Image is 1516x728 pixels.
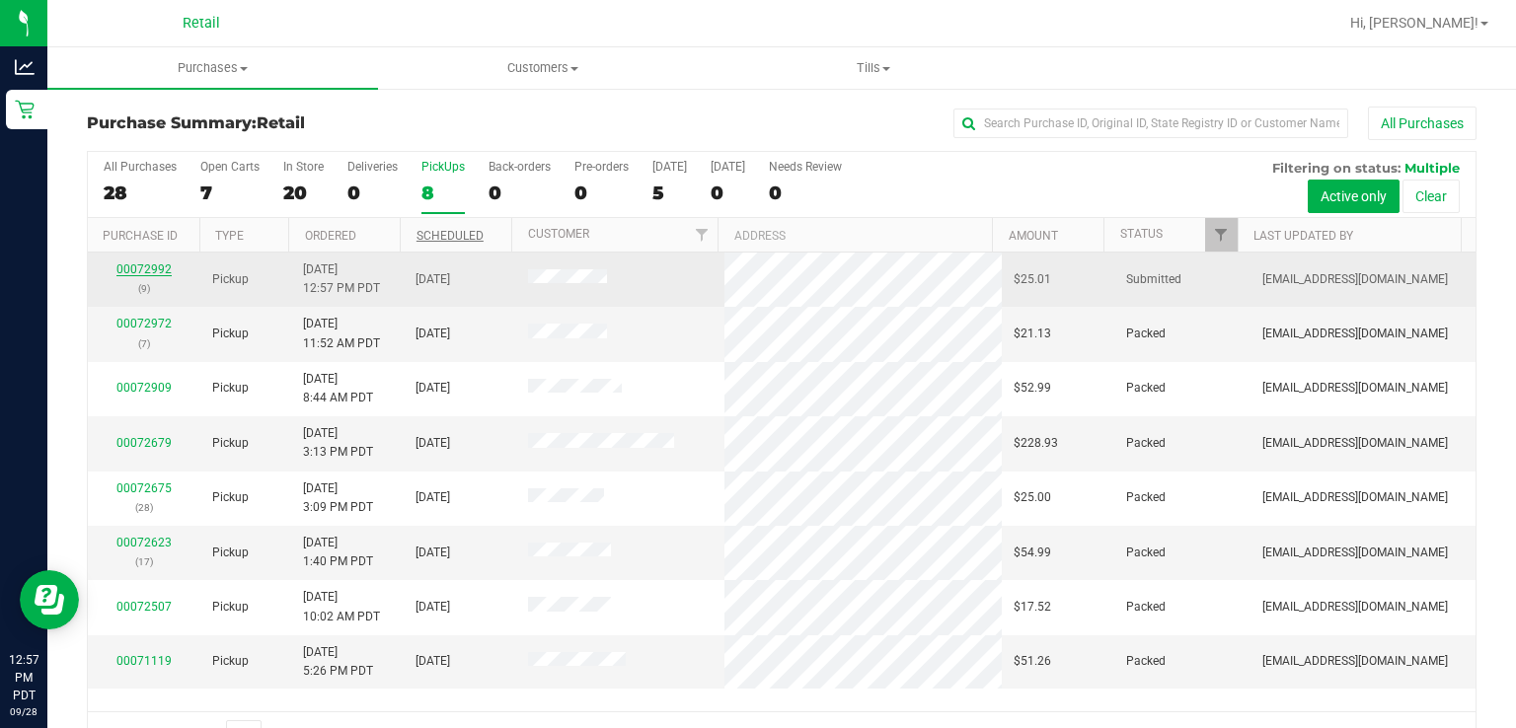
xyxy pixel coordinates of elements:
div: All Purchases [104,160,177,174]
div: 0 [574,182,629,204]
span: $51.26 [1014,652,1051,671]
span: [DATE] 5:26 PM PDT [303,643,373,681]
div: [DATE] [652,160,687,174]
div: 0 [347,182,398,204]
a: 00072679 [116,436,172,450]
span: $25.01 [1014,270,1051,289]
span: Pickup [212,379,249,398]
span: [DATE] [416,598,450,617]
span: $52.99 [1014,379,1051,398]
span: Submitted [1126,270,1181,289]
div: 0 [711,182,745,204]
span: [EMAIL_ADDRESS][DOMAIN_NAME] [1262,488,1448,507]
div: 5 [652,182,687,204]
div: In Store [283,160,324,174]
a: 00072992 [116,262,172,276]
span: Pickup [212,325,249,343]
div: PickUps [421,160,465,174]
p: 12:57 PM PDT [9,651,38,704]
p: (7) [100,334,189,353]
span: Retail [257,113,305,132]
a: Purchase ID [103,229,178,243]
div: 0 [769,182,842,204]
p: (17) [100,552,189,571]
a: Last Updated By [1253,229,1353,243]
a: Customers [378,47,709,89]
p: (9) [100,279,189,298]
p: (28) [100,498,189,517]
span: Pickup [212,488,249,507]
span: [EMAIL_ADDRESS][DOMAIN_NAME] [1262,325,1448,343]
span: Packed [1126,544,1166,562]
a: 00072675 [116,481,172,495]
div: [DATE] [711,160,745,174]
a: 00071119 [116,654,172,668]
div: 28 [104,182,177,204]
span: [DATE] [416,379,450,398]
span: Customers [379,59,708,77]
div: Needs Review [769,160,842,174]
button: Clear [1402,180,1460,213]
span: $21.13 [1014,325,1051,343]
span: Tills [710,59,1038,77]
a: Scheduled [417,229,484,243]
a: Amount [1009,229,1058,243]
div: Open Carts [200,160,260,174]
span: Multiple [1404,160,1460,176]
span: Retail [183,15,220,32]
span: [EMAIL_ADDRESS][DOMAIN_NAME] [1262,598,1448,617]
span: Filtering on status: [1272,160,1401,176]
a: 00072909 [116,381,172,395]
a: 00072972 [116,317,172,330]
a: Purchases [47,47,378,89]
span: [EMAIL_ADDRESS][DOMAIN_NAME] [1262,544,1448,562]
div: 20 [283,182,324,204]
span: [DATE] [416,434,450,453]
div: Back-orders [489,160,551,174]
span: [DATE] 12:57 PM PDT [303,260,380,298]
span: [DATE] 1:40 PM PDT [303,534,373,571]
span: [EMAIL_ADDRESS][DOMAIN_NAME] [1262,652,1448,671]
span: Packed [1126,652,1166,671]
span: $17.52 [1014,598,1051,617]
span: Pickup [212,652,249,671]
span: Pickup [212,544,249,562]
span: $54.99 [1014,544,1051,562]
a: Status [1120,227,1163,241]
span: [DATE] 8:44 AM PDT [303,370,373,407]
a: Tills [709,47,1039,89]
a: Filter [1205,218,1238,252]
span: [EMAIL_ADDRESS][DOMAIN_NAME] [1262,434,1448,453]
a: 00072623 [116,536,172,549]
span: [EMAIL_ADDRESS][DOMAIN_NAME] [1262,270,1448,289]
span: $228.93 [1014,434,1058,453]
div: Pre-orders [574,160,629,174]
h3: Purchase Summary: [87,114,550,132]
span: [DATE] [416,488,450,507]
span: [DATE] [416,325,450,343]
span: [DATE] [416,544,450,562]
a: 00072507 [116,600,172,614]
span: Packed [1126,325,1166,343]
span: [DATE] 10:02 AM PDT [303,588,380,625]
th: Address [718,218,992,253]
button: Active only [1308,180,1400,213]
span: [DATE] 3:09 PM PDT [303,479,373,517]
span: $25.00 [1014,488,1051,507]
div: Deliveries [347,160,398,174]
iframe: Resource center [20,570,79,629]
inline-svg: Retail [15,100,35,119]
span: Pickup [212,598,249,617]
p: 09/28 [9,704,38,719]
span: [DATE] 3:13 PM PDT [303,424,373,462]
a: Filter [685,218,718,252]
a: Type [215,229,244,243]
div: 7 [200,182,260,204]
span: [DATE] [416,270,450,289]
span: Packed [1126,434,1166,453]
button: All Purchases [1368,107,1477,140]
span: [DATE] 11:52 AM PDT [303,315,380,352]
span: Pickup [212,270,249,289]
span: [DATE] [416,652,450,671]
span: Packed [1126,598,1166,617]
